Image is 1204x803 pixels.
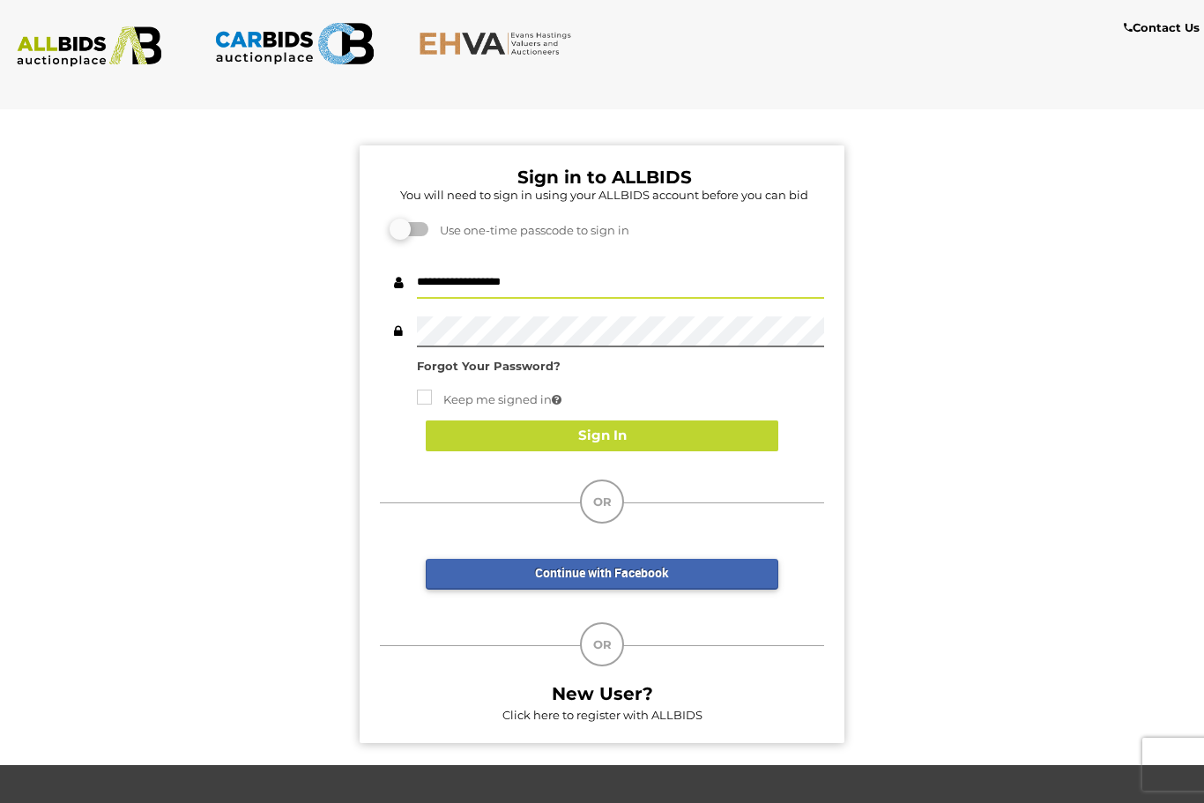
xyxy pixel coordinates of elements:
[419,31,579,56] img: EHVA.com.au
[502,708,702,722] a: Click here to register with ALLBIDS
[384,189,824,201] h5: You will need to sign in using your ALLBIDS account before you can bid
[417,359,561,373] a: Forgot Your Password?
[426,559,778,590] a: Continue with Facebook
[580,622,624,666] div: OR
[431,223,629,237] span: Use one-time passcode to sign in
[214,18,375,70] img: CARBIDS.com.au
[9,26,169,67] img: ALLBIDS.com.au
[580,480,624,524] div: OR
[426,420,778,451] button: Sign In
[517,167,692,188] b: Sign in to ALLBIDS
[417,390,561,410] label: Keep me signed in
[1124,18,1204,38] a: Contact Us
[552,683,653,704] b: New User?
[1124,20,1200,34] b: Contact Us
